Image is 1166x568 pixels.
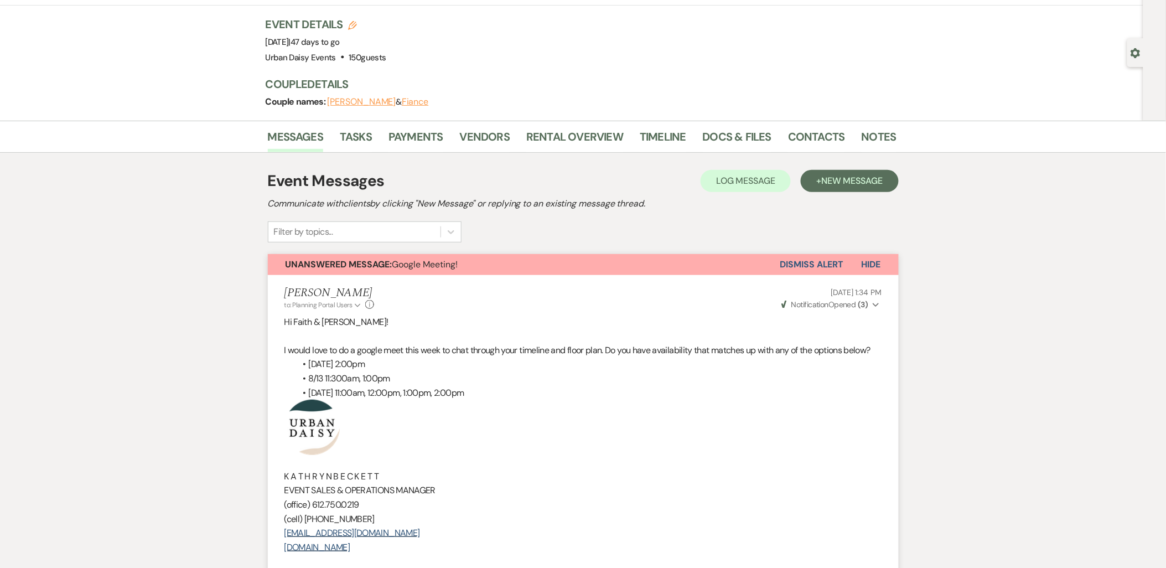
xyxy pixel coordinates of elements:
button: Dismiss Alert [780,254,844,275]
p: K A T H R Y N B E C K E T T [284,469,882,484]
button: NotificationOpened (3) [780,299,882,311]
h1: Event Messages [268,169,385,193]
h5: [PERSON_NAME] [284,286,375,300]
span: 150 guests [349,52,386,63]
span: Hi Faith & [PERSON_NAME]! [284,316,388,328]
button: Open lead details [1131,47,1141,58]
span: Hide [862,259,881,270]
h3: Event Details [266,17,386,32]
h2: Communicate with clients by clicking "New Message" or replying to an existing message thread. [268,197,899,210]
a: Messages [268,128,324,152]
span: Opened [781,300,868,309]
span: & [328,96,429,107]
p: (office) 612.750.0219 [284,498,882,512]
a: Vendors [460,128,510,152]
a: Notes [862,128,896,152]
button: [PERSON_NAME] [328,97,396,106]
li: [DATE] 2:00pm [296,357,882,371]
button: Fiance [402,97,429,106]
button: +New Message [801,170,898,192]
a: [EMAIL_ADDRESS][DOMAIN_NAME] [284,527,420,539]
li: 8/13 11:300am, 1:00pm [296,371,882,386]
button: Log Message [701,170,791,192]
li: [DATE] 11:00am, 12:00pm, 1:00pm, 2:00pm [296,386,882,400]
a: Tasks [340,128,372,152]
a: Timeline [640,128,686,152]
span: to: Planning Portal Users [284,301,353,309]
span: Log Message [716,175,775,187]
a: [DOMAIN_NAME] [284,541,350,553]
strong: Unanswered Message: [286,259,392,270]
button: Unanswered Message:Google Meeting! [268,254,780,275]
span: Notification [791,300,828,309]
h3: Couple Details [266,76,885,92]
p: (cell) [PHONE_NUMBER] [284,512,882,526]
a: Docs & Files [703,128,771,152]
button: to: Planning Portal Users [284,300,363,310]
div: Filter by topics... [274,225,333,239]
span: Urban Daisy Events [266,52,336,63]
strong: ( 3 ) [858,300,868,309]
span: [DATE] 1:34 PM [831,287,882,297]
span: | [289,37,340,48]
a: Rental Overview [526,128,623,152]
a: Payments [388,128,443,152]
span: I would love to do a google meet this week to chat through your timeline and floor plan. Do you h... [284,344,871,356]
span: [DATE] [266,37,340,48]
p: EVENT SALES & OPERATIONS MANAGER [284,483,882,498]
span: 47 days to go [291,37,340,48]
a: Contacts [788,128,845,152]
span: Couple names: [266,96,328,107]
button: Hide [844,254,899,275]
span: New Message [821,175,883,187]
span: Google Meeting! [286,259,458,270]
